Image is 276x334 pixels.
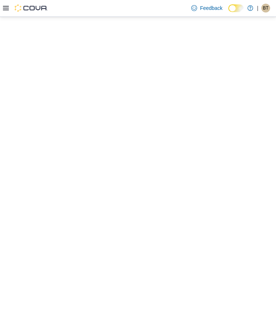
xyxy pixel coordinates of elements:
[261,4,270,12] div: Brandon Turcotte
[263,4,268,12] span: BT
[200,4,222,12] span: Feedback
[15,4,48,12] img: Cova
[188,1,225,15] a: Feedback
[257,4,258,12] p: |
[228,4,244,12] input: Dark Mode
